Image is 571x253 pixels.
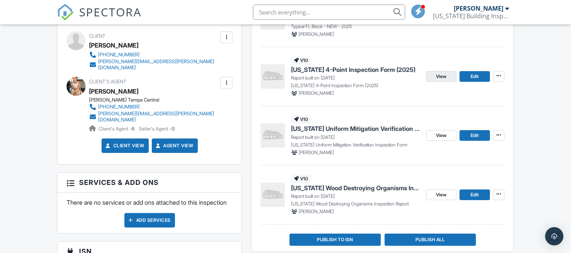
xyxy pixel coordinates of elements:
img: The Best Home Inspection Software - Spectora [57,4,74,21]
span: SPECTORA [79,4,142,20]
a: Client View [104,142,145,150]
a: Agent View [154,142,194,150]
div: [PHONE_NUMBER] [98,104,140,110]
div: There are no services or add ons attached to this inspection [57,193,242,233]
div: Open Intercom Messenger [545,227,563,245]
strong: 6 [132,126,135,132]
strong: 0 [172,126,175,132]
div: Add Services [124,213,175,228]
div: [PERSON_NAME] [454,5,503,12]
div: Florida Building Inspection Group [433,12,509,20]
a: [PERSON_NAME][EMAIL_ADDRESS][PERSON_NAME][DOMAIN_NAME] [89,111,218,123]
span: Client's Agent - [99,126,136,132]
div: [PERSON_NAME] Tampa Central [89,97,224,103]
span: Client's Agent [89,79,126,84]
div: [PERSON_NAME] [89,40,138,51]
div: [PHONE_NUMBER] [98,52,140,58]
div: [PERSON_NAME][EMAIL_ADDRESS][PERSON_NAME][DOMAIN_NAME] [98,111,218,123]
a: [PERSON_NAME] [89,86,138,97]
input: Search everything... [253,5,405,20]
h3: Services & Add ons [57,173,242,193]
a: [PHONE_NUMBER] [89,103,218,111]
a: [PHONE_NUMBER] [89,51,218,59]
span: Seller's Agent - [139,126,175,132]
span: Client [89,33,105,39]
a: [PERSON_NAME][EMAIL_ADDRESS][PERSON_NAME][DOMAIN_NAME] [89,59,218,71]
a: SPECTORA [57,10,142,26]
div: [PERSON_NAME][EMAIL_ADDRESS][PERSON_NAME][DOMAIN_NAME] [98,59,218,71]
